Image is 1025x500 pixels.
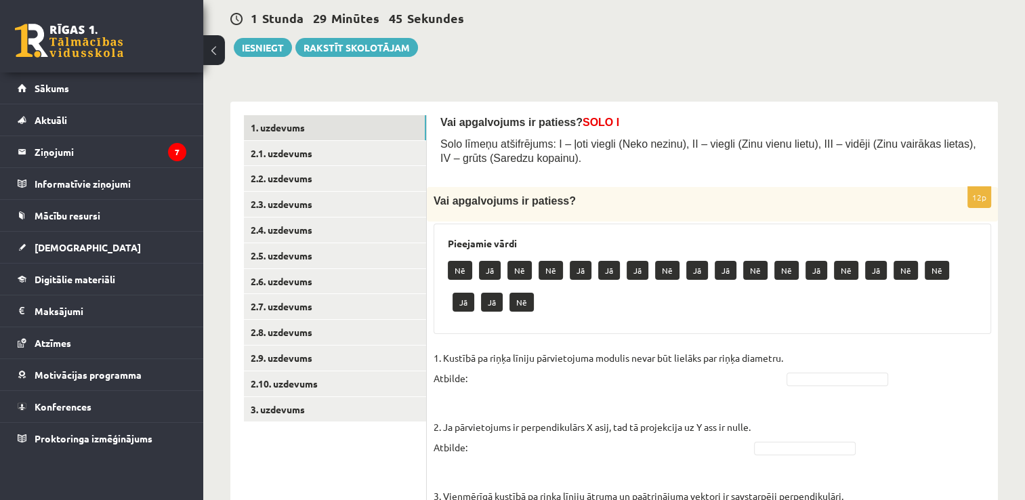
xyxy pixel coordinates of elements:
span: [DEMOGRAPHIC_DATA] [35,241,141,253]
p: Nē [448,261,472,280]
p: Jā [865,261,887,280]
span: SOLO I [583,117,619,128]
a: Proktoringa izmēģinājums [18,423,186,454]
legend: Maksājumi [35,295,186,327]
span: 45 [389,10,402,26]
a: 2.4. uzdevums [244,217,426,243]
a: 2.8. uzdevums [244,320,426,345]
a: Maksājumi [18,295,186,327]
a: 2.6. uzdevums [244,269,426,294]
span: Konferences [35,400,91,413]
p: Nē [834,261,858,280]
span: Atzīmes [35,337,71,349]
span: Vai apgalvojums ir patiess? [434,195,576,207]
a: 2.2. uzdevums [244,166,426,191]
span: Stunda [262,10,304,26]
span: Sekundes [407,10,464,26]
span: Minūtes [331,10,379,26]
h3: Pieejamie vārdi [448,238,977,249]
p: 1. Kustībā pa riņķa līniju pārvietojuma modulis nevar būt lielāks par riņķa diametru. Atbilde: [434,348,783,388]
a: Motivācijas programma [18,359,186,390]
p: 12p [967,186,991,208]
span: Digitālie materiāli [35,273,115,285]
a: Digitālie materiāli [18,264,186,295]
a: Mācību resursi [18,200,186,231]
p: Nē [509,293,534,312]
a: Ziņojumi7 [18,136,186,167]
a: 2.10. uzdevums [244,371,426,396]
p: Jā [479,261,501,280]
p: 2. Ja pārvietojums ir perpendikulārs X asij, tad tā projekcija uz Y ass ir nulle. Atbilde: [434,396,751,457]
a: Atzīmes [18,327,186,358]
a: Konferences [18,391,186,422]
p: Nē [925,261,949,280]
a: Aktuāli [18,104,186,136]
p: Nē [743,261,768,280]
p: Nē [894,261,918,280]
span: Proktoringa izmēģinājums [35,432,152,444]
p: Nē [774,261,799,280]
a: Informatīvie ziņojumi [18,168,186,199]
span: 29 [313,10,327,26]
span: Aktuāli [35,114,67,126]
span: Vai apgalvojums ir patiess? [440,117,619,128]
button: Iesniegt [234,38,292,57]
a: Rīgas 1. Tālmācības vidusskola [15,24,123,58]
p: Jā [686,261,708,280]
span: Mācību resursi [35,209,100,222]
span: Motivācijas programma [35,369,142,381]
a: [DEMOGRAPHIC_DATA] [18,232,186,263]
span: Solo līmeņu atšifrējums: I – ļoti viegli (Neko nezinu), II – viegli (Zinu vienu lietu), III – vid... [440,138,976,164]
a: 2.7. uzdevums [244,294,426,319]
legend: Informatīvie ziņojumi [35,168,186,199]
a: 2.1. uzdevums [244,141,426,166]
i: 7 [168,143,186,161]
span: Sākums [35,82,69,94]
p: Nē [539,261,563,280]
p: Jā [453,293,474,312]
span: 1 [251,10,257,26]
a: 2.3. uzdevums [244,192,426,217]
a: 3. uzdevums [244,397,426,422]
p: Nē [655,261,679,280]
legend: Ziņojumi [35,136,186,167]
p: Jā [627,261,648,280]
a: Rakstīt skolotājam [295,38,418,57]
a: Sākums [18,72,186,104]
a: 1. uzdevums [244,115,426,140]
a: 2.9. uzdevums [244,346,426,371]
p: Jā [570,261,591,280]
p: Jā [806,261,827,280]
a: 2.5. uzdevums [244,243,426,268]
p: Jā [481,293,503,312]
p: Jā [715,261,736,280]
p: Nē [507,261,532,280]
p: Jā [598,261,620,280]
